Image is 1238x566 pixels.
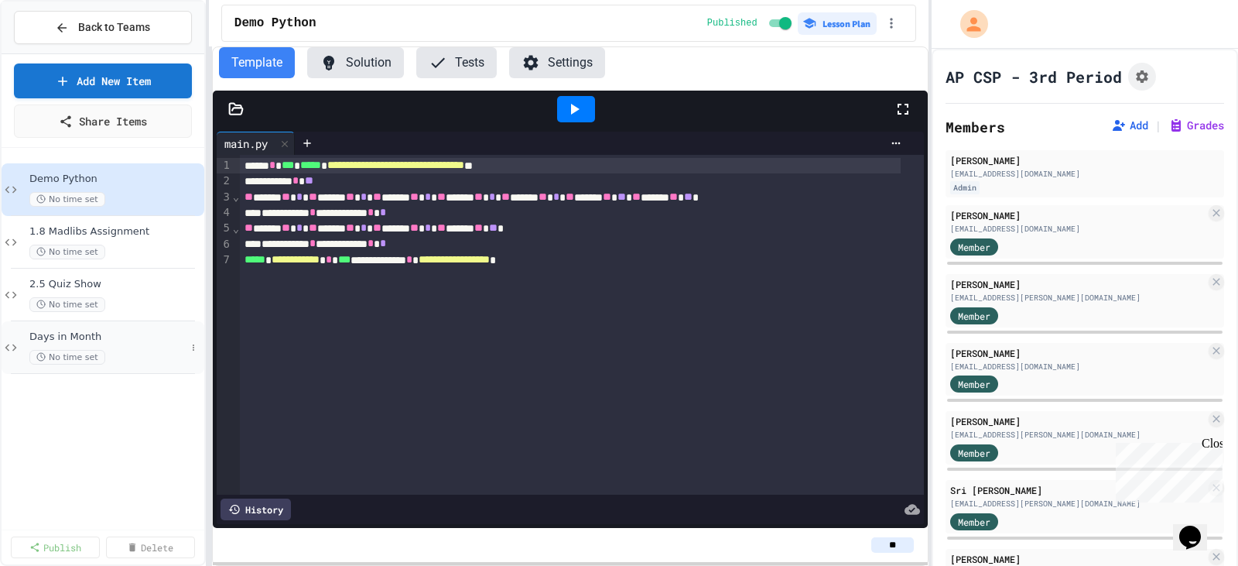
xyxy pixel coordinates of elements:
[232,222,240,235] span: Fold line
[29,173,201,186] span: Demo Python
[798,12,877,35] button: Lesson Plan
[950,181,980,194] div: Admin
[106,537,195,558] a: Delete
[950,208,1206,222] div: [PERSON_NAME]
[232,190,240,203] span: Fold line
[1110,437,1223,503] iframe: chat widget
[958,446,990,460] span: Member
[950,361,1206,372] div: [EMAIL_ADDRESS][DOMAIN_NAME]
[29,350,105,365] span: No time set
[958,377,990,391] span: Member
[707,17,758,29] span: Published
[14,63,192,98] a: Add New Item
[1154,116,1162,135] span: |
[509,47,605,78] button: Settings
[221,499,291,520] div: History
[950,292,1206,304] div: [EMAIL_ADDRESS][PERSON_NAME][DOMAIN_NAME]
[950,277,1206,291] div: [PERSON_NAME]
[14,11,192,44] button: Back to Teams
[217,237,232,252] div: 6
[1111,118,1148,133] button: Add
[29,245,105,259] span: No time set
[29,331,186,344] span: Days in Month
[1173,504,1223,551] iframe: chat widget
[29,297,105,312] span: No time set
[1168,118,1224,133] button: Grades
[950,429,1206,441] div: [EMAIL_ADDRESS][PERSON_NAME][DOMAIN_NAME]
[11,537,100,558] a: Publish
[6,6,107,98] div: Chat with us now!Close
[958,309,990,323] span: Member
[217,221,232,236] div: 5
[217,173,232,189] div: 2
[234,14,316,33] span: Demo Python
[217,132,295,155] div: main.py
[950,498,1206,509] div: [EMAIL_ADDRESS][PERSON_NAME][DOMAIN_NAME]
[14,105,192,138] a: Share Items
[707,14,795,33] div: Content is published and visible to students
[217,252,232,268] div: 7
[29,225,201,238] span: 1.8 Madlibs Assignment
[950,168,1219,180] div: [EMAIL_ADDRESS][DOMAIN_NAME]
[307,47,404,78] button: Solution
[950,414,1206,428] div: [PERSON_NAME]
[946,116,1005,138] h2: Members
[219,47,295,78] button: Template
[946,66,1122,87] h1: AP CSP - 3rd Period
[1128,63,1156,91] button: Assignment Settings
[217,205,232,221] div: 4
[950,346,1206,360] div: [PERSON_NAME]
[217,135,275,152] div: main.py
[217,158,232,173] div: 1
[416,47,497,78] button: Tests
[950,552,1206,566] div: [PERSON_NAME]
[950,483,1206,497] div: Sri [PERSON_NAME]
[950,153,1219,167] div: [PERSON_NAME]
[958,240,990,254] span: Member
[944,6,992,42] div: My Account
[958,515,990,529] span: Member
[186,340,201,355] button: More options
[29,192,105,207] span: No time set
[950,223,1206,235] div: [EMAIL_ADDRESS][DOMAIN_NAME]
[217,190,232,205] div: 3
[29,278,201,291] span: 2.5 Quiz Show
[78,19,150,36] span: Back to Teams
